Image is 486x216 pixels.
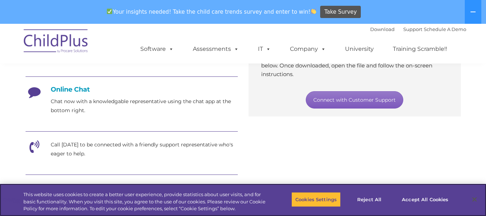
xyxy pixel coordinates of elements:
img: ✅ [107,9,112,14]
button: Cookies Settings [291,192,341,207]
a: Support [403,26,422,32]
a: University [338,42,381,56]
a: Download [370,26,395,32]
img: ChildPlus by Procare Solutions [20,24,92,60]
span: Your insights needed! Take the child care trends survey and enter to win! [104,5,319,19]
a: IT [251,42,278,56]
button: Close [467,191,482,207]
a: Assessments [186,42,246,56]
p: Call [DATE] to be connected with a friendly support representative who's eager to help. [51,140,238,158]
p: Chat now with a knowledgable representative using the chat app at the bottom right. [51,97,238,115]
img: 👏 [311,9,316,14]
a: Company [283,42,333,56]
font: | [370,26,466,32]
button: Accept All Cookies [398,192,452,207]
h4: Online Chat [26,85,238,93]
button: Reject All [347,192,392,207]
div: This website uses cookies to create a better user experience, provide statistics about user visit... [23,191,267,212]
a: Take Survey [320,6,361,18]
span: Take Survey [324,6,357,18]
a: Training Scramble!! [386,42,454,56]
a: Schedule A Demo [424,26,466,32]
a: Software [133,42,181,56]
a: Connect with Customer Support [306,91,403,109]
